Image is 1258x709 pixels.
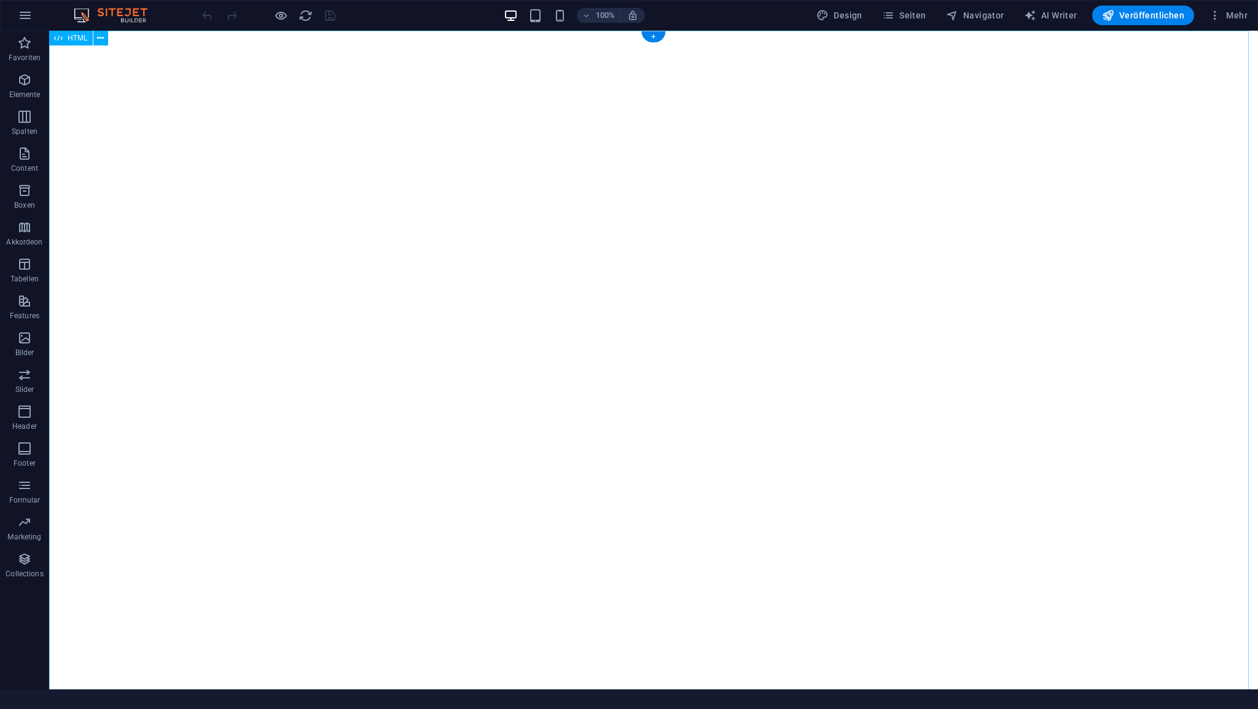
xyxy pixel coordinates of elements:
p: Tabellen [10,274,39,284]
button: Veröffentlichen [1092,6,1194,25]
p: Elemente [9,90,41,100]
button: Seiten [877,6,931,25]
span: Veröffentlichen [1102,9,1184,22]
p: Footer [14,458,36,468]
i: Bei Größenänderung Zoomstufe automatisch an das gewählte Gerät anpassen. [627,10,638,21]
span: Mehr [1209,9,1248,22]
p: Boxen [14,200,35,210]
span: Design [816,9,862,22]
span: AI Writer [1024,9,1077,22]
img: Editor Logo [71,8,163,23]
span: Seiten [882,9,926,22]
button: AI Writer [1019,6,1082,25]
span: Navigator [946,9,1004,22]
p: Favoriten [9,53,41,63]
button: Mehr [1204,6,1252,25]
p: Akkordeon [6,237,42,247]
p: Slider [15,385,34,394]
p: Header [12,421,37,431]
button: Design [811,6,867,25]
span: HTML [68,34,88,42]
p: Spalten [12,127,37,136]
button: reload [298,8,313,23]
p: Collections [6,569,43,579]
h6: 100% [595,8,615,23]
i: Seite neu laden [299,9,313,23]
p: Formular [9,495,41,505]
p: Content [11,163,38,173]
p: Bilder [15,348,34,358]
p: Features [10,311,39,321]
button: Klicke hier, um den Vorschau-Modus zu verlassen [273,8,288,23]
button: 100% [577,8,620,23]
div: Design (Strg+Alt+Y) [811,6,867,25]
p: Marketing [7,532,41,542]
div: + [641,31,665,42]
button: Navigator [941,6,1009,25]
